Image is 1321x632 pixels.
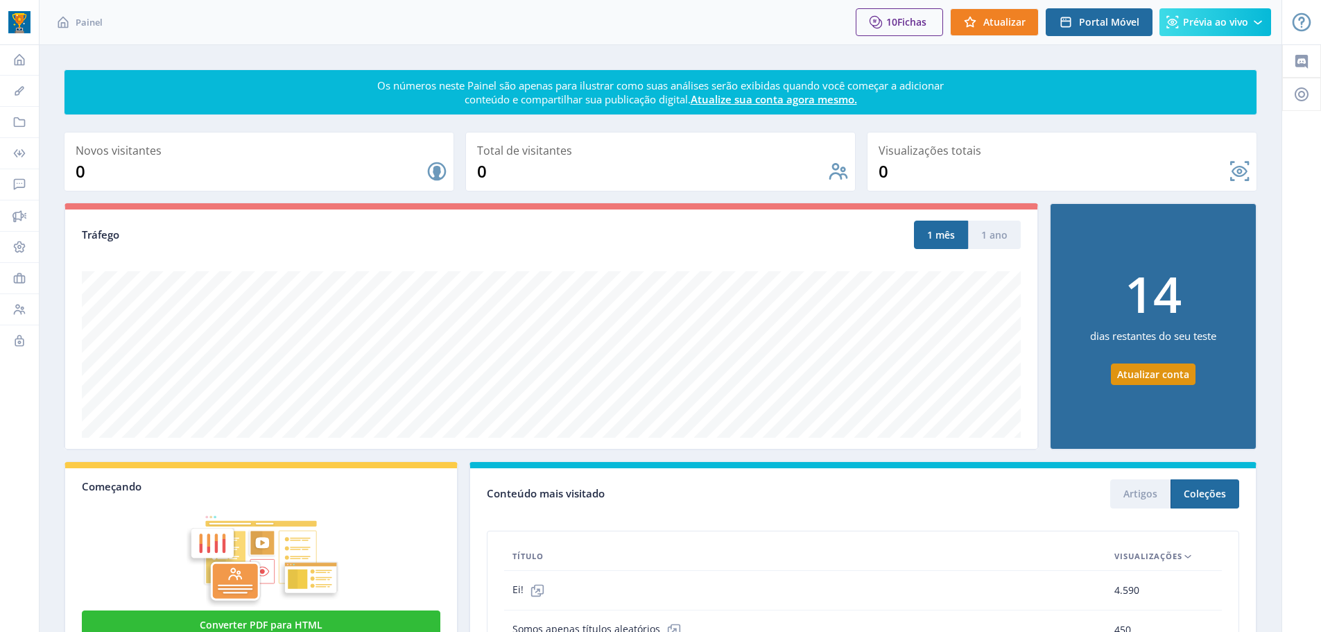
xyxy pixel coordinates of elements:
[1117,368,1189,381] font: Atualizar conta
[1159,8,1271,36] button: Prévia ao vivo
[968,221,1021,249] button: 1 ano
[1125,259,1182,327] font: 14
[897,15,926,28] font: Fichas
[1090,329,1216,343] font: dias restantes do seu teste
[1123,488,1157,501] font: Artigos
[879,160,888,182] font: 0
[82,228,119,241] font: Tráfego
[82,479,141,493] font: Começando
[1114,551,1182,561] font: Visualizações
[512,582,524,595] font: Ei!
[886,16,897,29] font: 10
[1079,15,1139,28] font: Portal Móvel
[477,143,572,158] font: Total de visitantes
[82,493,440,608] img: gráfico
[1110,479,1171,508] button: Artigos
[1183,15,1248,28] font: Prévia ao vivo
[856,8,943,36] button: 10Fichas
[8,11,31,33] img: app-icon.png
[76,16,103,28] font: Painel
[487,486,605,500] font: Conteúdo mais visitado
[76,160,85,182] font: 0
[981,228,1008,241] font: 1 ano
[200,619,322,632] font: Converter PDF para HTML
[914,221,968,249] button: 1 mês
[950,8,1039,36] button: Atualizar
[377,78,944,106] font: Os números neste Painel são apenas para ilustrar como suas análises serão exibidas quando você co...
[879,143,981,158] font: Visualizações totais
[691,92,857,106] font: Atualize sua conta agora mesmo.
[927,228,955,241] font: 1 mês
[477,160,487,182] font: 0
[1184,488,1226,501] font: Coleções
[983,15,1026,28] font: Atualizar
[1171,479,1239,508] button: Coleções
[1114,583,1139,597] font: 4.590
[512,551,544,561] font: Título
[1111,364,1195,385] button: Atualizar conta
[1046,8,1152,36] button: Portal Móvel
[76,143,162,158] font: Novos visitantes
